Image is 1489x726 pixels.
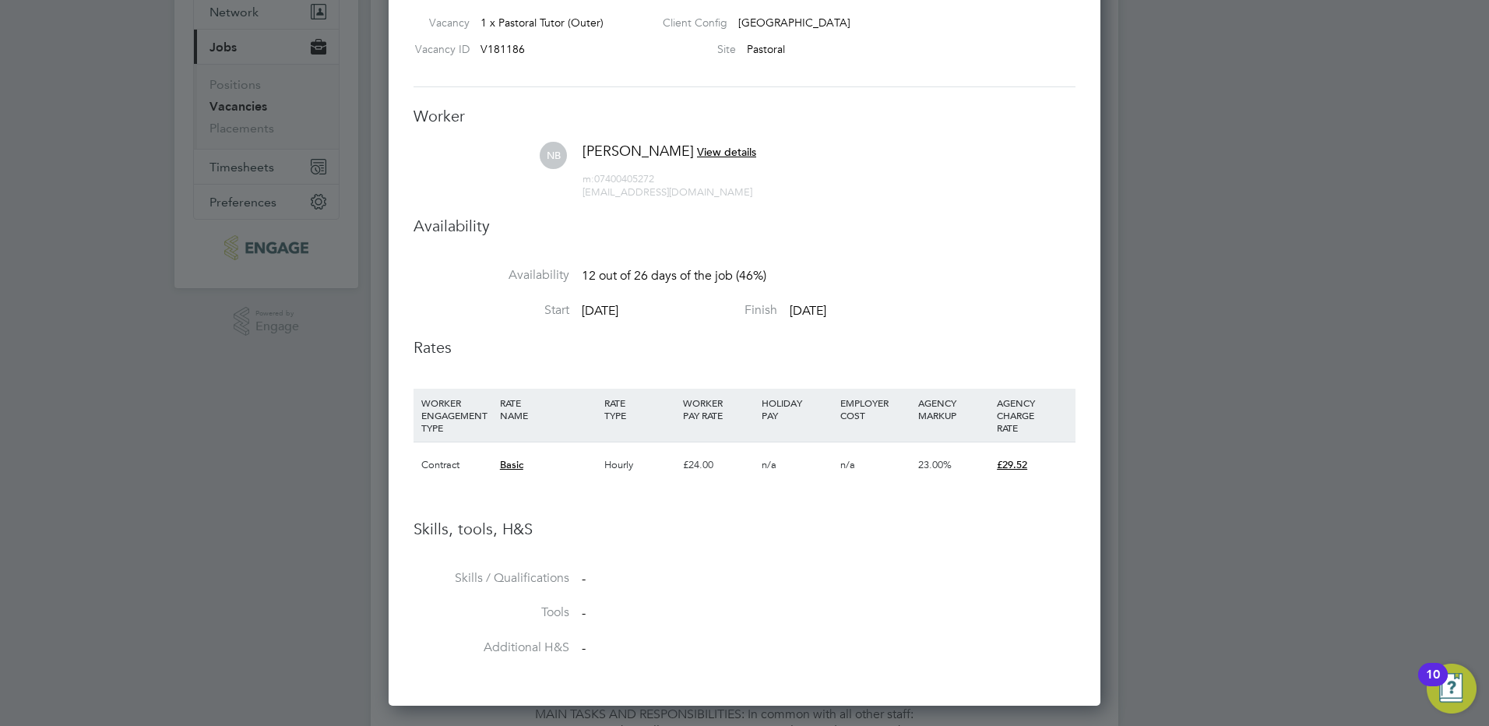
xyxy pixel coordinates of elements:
span: 12 out of 26 days of the job (46%) [582,268,766,284]
div: AGENCY CHARGE RATE [993,389,1072,442]
span: n/a [762,458,776,471]
label: Site [650,42,736,56]
span: [DATE] [790,303,826,319]
h3: Worker [414,106,1075,126]
span: Pastoral [747,42,785,56]
div: AGENCY MARKUP [914,389,993,429]
label: Additional H&S [414,640,569,656]
span: - [582,606,586,622]
div: HOLIDAY PAY [758,389,836,429]
label: Finish [621,302,777,319]
div: RATE NAME [496,389,600,429]
span: 07400405272 [583,172,654,185]
label: Client Config [650,16,727,30]
h3: Availability [414,216,1075,236]
div: Contract [417,442,496,488]
div: RATE TYPE [600,389,679,429]
span: NB [540,142,567,169]
label: Vacancy [407,16,470,30]
label: Tools [414,604,569,621]
span: 23.00% [918,458,952,471]
span: Basic [500,458,523,471]
div: 10 [1426,675,1440,695]
h3: Skills, tools, H&S [414,519,1075,539]
div: £24.00 [679,442,758,488]
h3: Rates [414,337,1075,358]
div: WORKER PAY RATE [679,389,758,429]
label: Skills / Qualifications [414,570,569,587]
div: EMPLOYER COST [836,389,915,429]
span: V181186 [480,42,525,56]
div: Hourly [600,442,679,488]
span: [PERSON_NAME] [583,142,694,160]
label: Vacancy ID [407,42,470,56]
span: n/a [840,458,855,471]
span: [GEOGRAPHIC_DATA] [738,16,850,30]
button: Open Resource Center, 10 new notifications [1427,664,1477,714]
span: - [582,640,586,656]
span: £29.52 [997,458,1027,471]
label: Start [414,302,569,319]
span: View details [697,145,756,159]
span: 1 x Pastoral Tutor (Outer) [480,16,604,30]
span: m: [583,172,594,185]
span: - [582,571,586,587]
label: Availability [414,267,569,284]
div: WORKER ENGAGEMENT TYPE [417,389,496,442]
span: [DATE] [582,303,618,319]
span: [EMAIL_ADDRESS][DOMAIN_NAME] [583,185,752,199]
